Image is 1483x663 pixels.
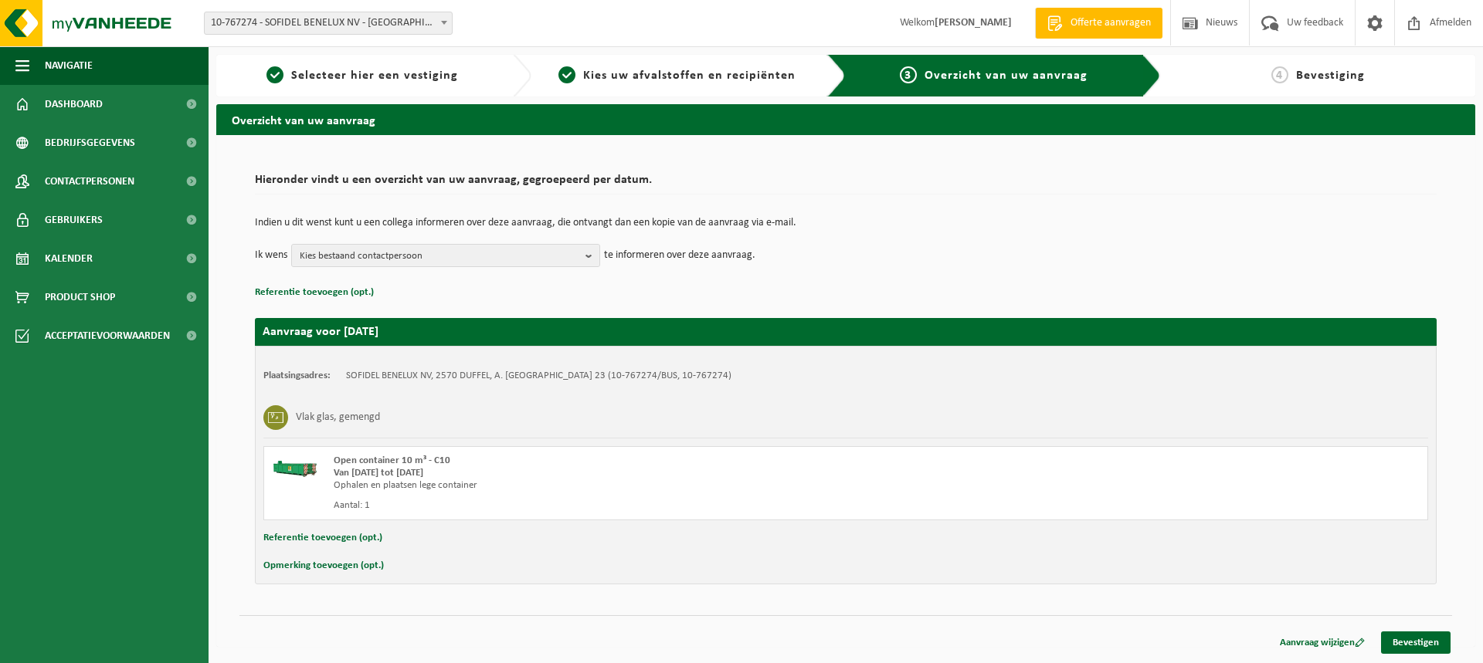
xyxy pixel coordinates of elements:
[346,370,731,382] td: SOFIDEL BENELUX NV, 2570 DUFFEL, A. [GEOGRAPHIC_DATA] 23 (10-767274/BUS, 10-767274)
[45,201,103,239] span: Gebruikers
[1296,69,1365,82] span: Bevestiging
[1271,66,1288,83] span: 4
[255,244,287,267] p: Ik wens
[45,239,93,278] span: Kalender
[266,66,283,83] span: 1
[296,405,380,430] h3: Vlak glas, gemengd
[604,244,755,267] p: te informeren over deze aanvraag.
[1067,15,1155,31] span: Offerte aanvragen
[45,278,115,316] span: Product Shop
[263,528,382,548] button: Referentie toevoegen (opt.)
[300,245,579,268] span: Kies bestaand contactpersoon
[45,85,103,123] span: Dashboard
[255,218,1437,228] p: Indien u dit wenst kunt u een collega informeren over deze aanvraag, die ontvangt dan een kopie v...
[255,282,374,303] button: Referentie toevoegen (opt.)
[263,556,384,576] button: Opmerking toevoegen (opt.)
[334,499,908,512] div: Aantal: 1
[334,468,423,478] strong: Van [DATE] tot [DATE]
[263,326,378,338] strong: Aanvraag voor [DATE]
[935,17,1012,29] strong: [PERSON_NAME]
[255,174,1437,195] h2: Hieronder vindt u een overzicht van uw aanvraag, gegroepeerd per datum.
[224,66,501,85] a: 1Selecteer hier een vestiging
[205,12,452,34] span: 10-767274 - SOFIDEL BENELUX NV - DUFFEL
[272,455,318,478] img: HK-XC-10-GN-00.png
[925,69,1088,82] span: Overzicht van uw aanvraag
[216,104,1475,134] h2: Overzicht van uw aanvraag
[45,162,134,201] span: Contactpersonen
[1381,631,1451,654] a: Bevestigen
[45,316,170,355] span: Acceptatievoorwaarden
[1268,631,1376,654] a: Aanvraag wijzigen
[539,66,816,85] a: 2Kies uw afvalstoffen en recipiënten
[204,12,453,35] span: 10-767274 - SOFIDEL BENELUX NV - DUFFEL
[558,66,575,83] span: 2
[8,629,258,663] iframe: chat widget
[291,69,458,82] span: Selecteer hier een vestiging
[291,244,600,267] button: Kies bestaand contactpersoon
[583,69,796,82] span: Kies uw afvalstoffen en recipiënten
[263,370,331,381] strong: Plaatsingsadres:
[45,123,135,162] span: Bedrijfsgegevens
[334,479,908,492] div: Ophalen en plaatsen lege container
[45,46,93,85] span: Navigatie
[334,455,450,465] span: Open container 10 m³ - C10
[900,66,917,83] span: 3
[1035,8,1162,39] a: Offerte aanvragen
